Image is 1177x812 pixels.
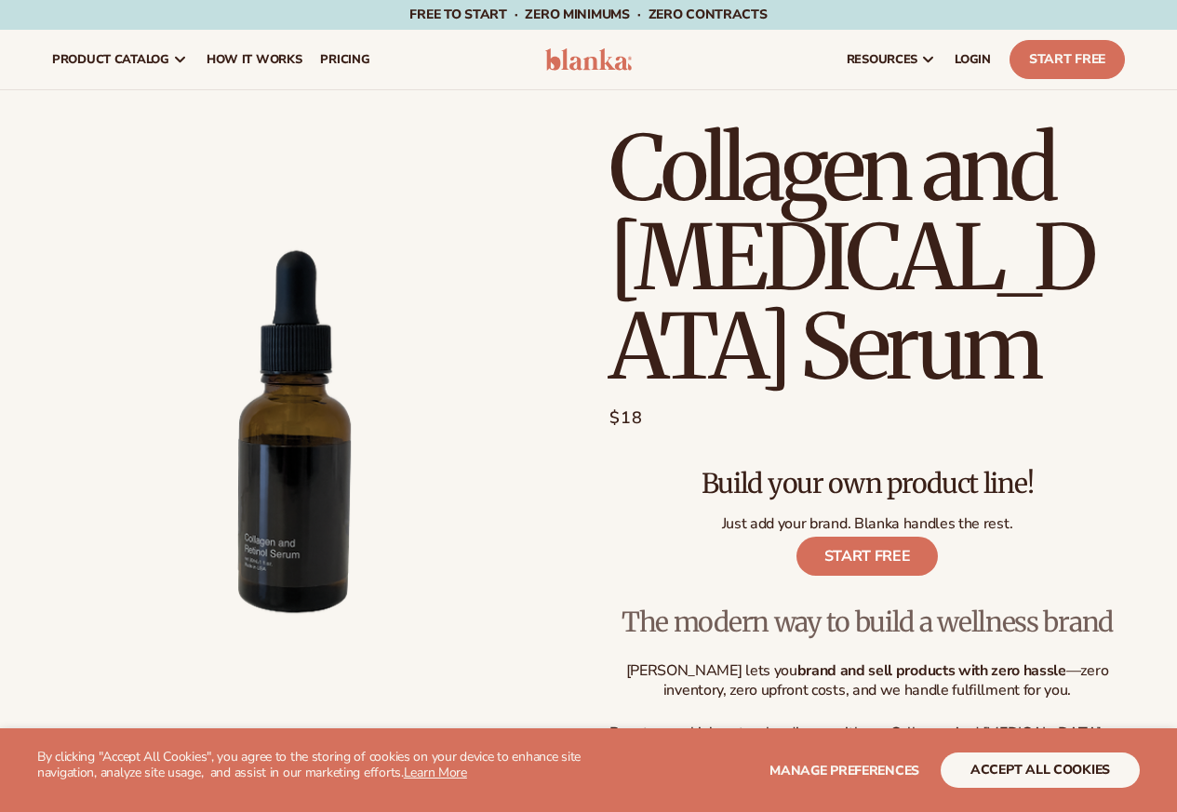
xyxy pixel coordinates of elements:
[404,764,467,781] a: Learn More
[609,661,1125,700] p: [PERSON_NAME] lets you —zero inventory, zero upfront costs, and we handle fulfillment for you.
[43,30,197,89] a: product catalog
[797,660,1066,681] strong: brand and sell products with zero hassle
[609,406,644,431] span: $18
[320,52,369,67] span: pricing
[609,514,1125,534] p: Just add your brand. Blanka handles the rest.
[955,52,991,67] span: LOGIN
[409,6,767,23] span: Free to start · ZERO minimums · ZERO contracts
[311,30,379,89] a: pricing
[1010,40,1125,79] a: Start Free
[37,750,589,781] p: By clicking "Accept All Cookies", you agree to the storing of cookies on your device to enhance s...
[796,537,939,576] a: START FREE
[769,762,919,779] span: Manage preferences
[609,124,1125,392] h1: Collagen and [MEDICAL_DATA] Serum
[609,449,1125,500] p: Build your own product line!
[837,30,945,89] a: resources
[941,752,1140,788] button: accept all cookies
[545,48,633,71] img: logo
[609,724,1125,801] p: Boost your skin's natural radiance with our Collagen And [MEDICAL_DATA] Serum. The perfect blend ...
[207,52,302,67] span: How It Works
[609,580,1125,647] p: The modern way to build a wellness brand
[769,752,919,788] button: Manage preferences
[52,52,169,67] span: product catalog
[847,52,917,67] span: resources
[197,30,312,89] a: How It Works
[945,30,1000,89] a: LOGIN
